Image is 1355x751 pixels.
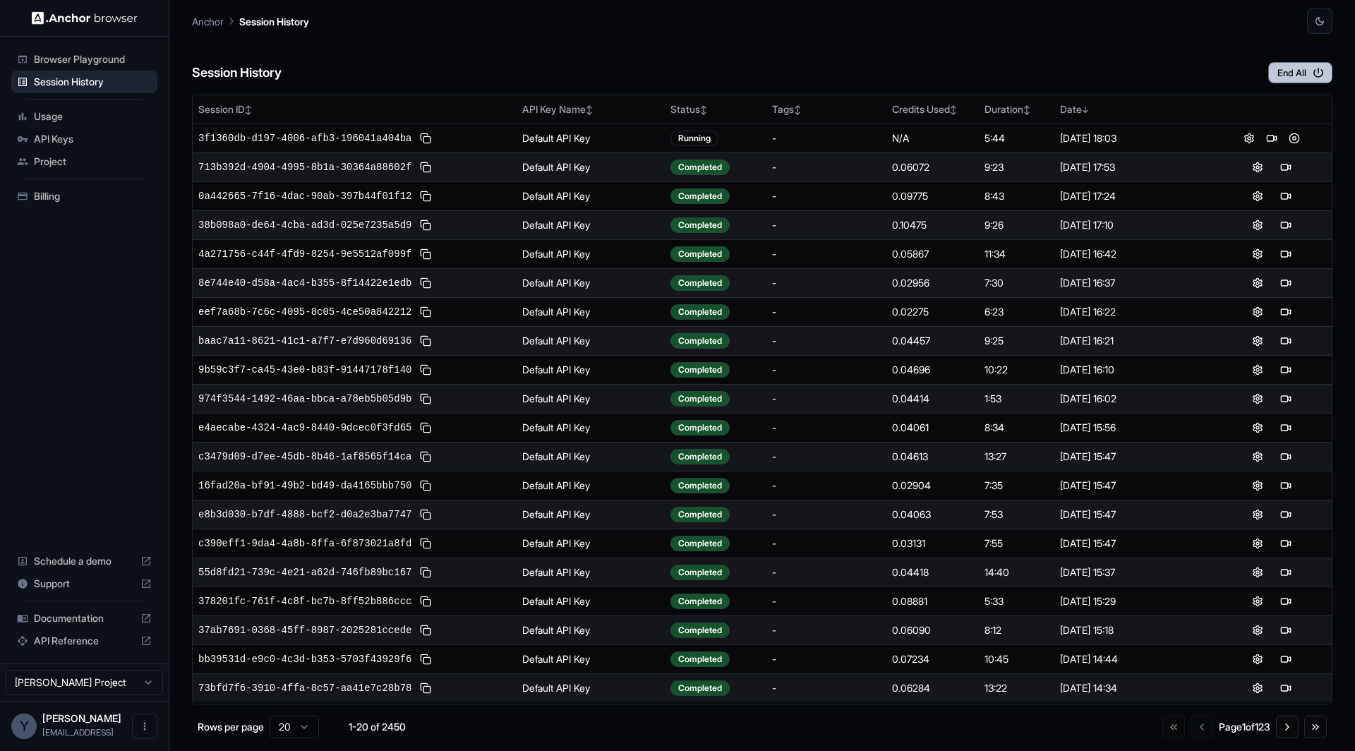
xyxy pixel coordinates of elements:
div: 7:35 [984,479,1048,493]
div: - [772,392,881,406]
div: Completed [670,594,730,609]
span: 73bfd7f6-3910-4ffa-8c57-aa41e7c28b78 [198,681,411,695]
div: 8:34 [984,421,1048,435]
div: Documentation [11,607,157,630]
span: Usage [34,109,152,124]
div: - [772,189,881,203]
div: 9:25 [984,334,1048,348]
div: Tags [772,102,881,116]
div: Completed [670,478,730,493]
div: 5:44 [984,131,1048,145]
div: - [772,536,881,551]
div: 0.04696 [892,363,973,377]
div: 7:53 [984,507,1048,522]
div: Running [670,131,718,146]
div: - [772,363,881,377]
span: Browser Playground [34,52,152,66]
div: Completed [670,217,730,233]
div: [DATE] 17:10 [1060,218,1206,232]
div: API Keys [11,128,157,150]
div: 1:53 [984,392,1048,406]
div: API Key Name [522,102,659,116]
div: - [772,652,881,666]
div: 0.09775 [892,189,973,203]
span: 8e744e40-d58a-4ac4-b355-8f14422e1edb [198,276,411,290]
div: [DATE] 16:42 [1060,247,1206,261]
div: Completed [670,623,730,638]
div: Completed [670,651,730,667]
td: Default API Key [517,181,665,210]
nav: breadcrumb [192,13,309,29]
div: Completed [670,391,730,407]
div: N/A [892,131,973,145]
span: Documentation [34,611,135,625]
div: 0.04414 [892,392,973,406]
div: 8:43 [984,189,1048,203]
div: 9:23 [984,160,1048,174]
div: [DATE] 16:10 [1060,363,1206,377]
td: Default API Key [517,355,665,384]
td: Default API Key [517,615,665,644]
td: Default API Key [517,124,665,152]
p: Rows per page [198,720,264,734]
div: 11:34 [984,247,1048,261]
div: 0.02904 [892,479,973,493]
div: - [772,507,881,522]
div: Completed [670,275,730,291]
div: Completed [670,160,730,175]
td: Default API Key [517,442,665,471]
td: Default API Key [517,297,665,326]
td: Default API Key [517,529,665,558]
div: Completed [670,333,730,349]
div: - [772,681,881,695]
div: 5:33 [984,594,1048,608]
button: Open menu [132,714,157,739]
span: 974f3544-1492-46aa-bbca-a78eb5b05d9b [198,392,411,406]
span: yuma@o-mega.ai [42,727,114,738]
div: 0.04063 [892,507,973,522]
div: Project [11,150,157,173]
span: eef7a68b-7c6c-4095-8c05-4ce50a842212 [198,305,411,319]
div: 0.06090 [892,623,973,637]
div: [DATE] 16:22 [1060,305,1206,319]
span: ↓ [1082,104,1089,115]
p: Anchor [192,14,224,29]
div: - [772,623,881,637]
div: - [772,160,881,174]
div: 0.07234 [892,652,973,666]
h6: Session History [192,63,282,83]
div: - [772,305,881,319]
div: - [772,565,881,579]
div: 0.06284 [892,681,973,695]
span: Yuma Heymans [42,712,121,724]
div: Completed [670,420,730,435]
div: 0.04418 [892,565,973,579]
div: 10:45 [984,652,1048,666]
div: [DATE] 15:47 [1060,507,1206,522]
td: Default API Key [517,384,665,413]
span: ↕ [245,104,252,115]
div: 0.05867 [892,247,973,261]
div: 13:22 [984,681,1048,695]
span: 16fad20a-bf91-49b2-bd49-da4165bbb750 [198,479,411,493]
div: [DATE] 15:29 [1060,594,1206,608]
div: [DATE] 15:47 [1060,479,1206,493]
div: Page 1 of 123 [1219,720,1270,734]
div: 0.04613 [892,450,973,464]
div: 7:55 [984,536,1048,551]
div: - [772,479,881,493]
div: Y [11,714,37,739]
div: [DATE] 15:37 [1060,565,1206,579]
div: [DATE] 16:37 [1060,276,1206,290]
td: Default API Key [517,413,665,442]
span: c3479d09-d7ee-45db-8b46-1af8565f14ca [198,450,411,464]
div: [DATE] 15:47 [1060,450,1206,464]
span: ↕ [950,104,957,115]
div: 14:40 [984,565,1048,579]
div: 0.06072 [892,160,973,174]
div: [DATE] 18:03 [1060,131,1206,145]
span: API Keys [34,132,152,146]
div: 0.10475 [892,218,973,232]
span: ↕ [794,104,801,115]
div: 10:22 [984,363,1048,377]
